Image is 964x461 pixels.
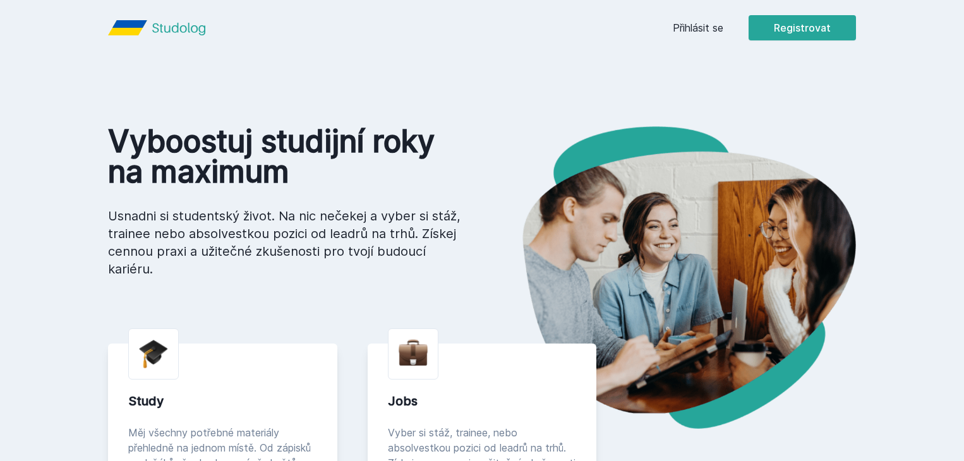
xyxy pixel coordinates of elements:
h1: Vyboostuj studijní roky na maximum [108,126,462,187]
img: hero.png [482,126,856,429]
button: Registrovat [749,15,856,40]
img: graduation-cap.png [139,339,168,369]
img: briefcase.png [399,337,428,369]
div: Study [128,392,317,410]
p: Usnadni si studentský život. Na nic nečekej a vyber si stáž, trainee nebo absolvestkou pozici od ... [108,207,462,278]
a: Přihlásit se [673,20,723,35]
div: Jobs [388,392,577,410]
